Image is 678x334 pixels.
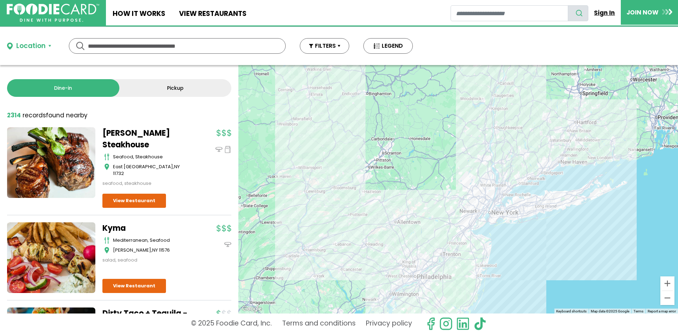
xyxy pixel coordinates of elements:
[591,309,629,313] span: Map data ©2025 Google
[588,5,621,20] a: Sign In
[102,194,166,208] a: View Restaurant
[7,4,99,22] img: FoodieCard; Eat, Drink, Save, Donate
[363,38,413,54] button: LEGEND
[102,257,191,264] div: salad, seafood
[113,163,173,170] span: East [GEOGRAPHIC_DATA]
[152,247,158,253] span: NY
[102,222,191,234] a: Kyma
[113,247,191,254] div: ,
[240,304,263,314] img: Google
[282,317,356,330] a: Terms and conditions
[648,309,676,313] a: Report a map error
[102,180,191,187] div: seafood, steakhouse
[7,41,51,51] button: Location
[23,111,46,119] span: records
[556,309,587,314] button: Keyboard shortcuts
[119,79,232,97] a: Pickup
[300,38,349,54] button: FILTERS
[159,247,170,253] span: 11576
[7,111,88,120] div: found nearby
[113,247,151,253] span: [PERSON_NAME]
[104,153,109,160] img: cutlery_icon.svg
[104,237,109,244] img: cutlery_icon.svg
[113,153,191,160] div: seafood, steakhouse
[104,247,109,254] img: map_icon.svg
[102,127,191,151] a: [PERSON_NAME] Steakhouse
[102,307,191,331] a: Dirty Taco + Tequila - Patchogue
[113,170,124,177] span: 11732
[424,317,438,330] svg: check us out on facebook
[568,5,588,21] button: search
[7,111,21,119] strong: 2314
[215,146,222,153] img: dinein_icon.svg
[240,304,263,314] a: Open this area in Google Maps (opens a new window)
[660,276,674,291] button: Zoom in
[102,279,166,293] a: View Restaurant
[473,317,487,330] img: tiktok.svg
[191,317,272,330] p: © 2025 Foodie Card, Inc.
[113,237,191,244] div: mediterranean, seafood
[451,5,568,21] input: restaurant search
[7,79,119,97] a: Dine-in
[634,309,643,313] a: Terms
[174,163,180,170] span: NY
[113,163,191,177] div: ,
[104,163,109,170] img: map_icon.svg
[224,146,231,153] img: pickup_icon.svg
[366,317,412,330] a: Privacy policy
[660,291,674,305] button: Zoom out
[224,241,231,248] img: dinein_icon.svg
[16,41,46,51] div: Location
[456,317,470,330] img: linkedin.svg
